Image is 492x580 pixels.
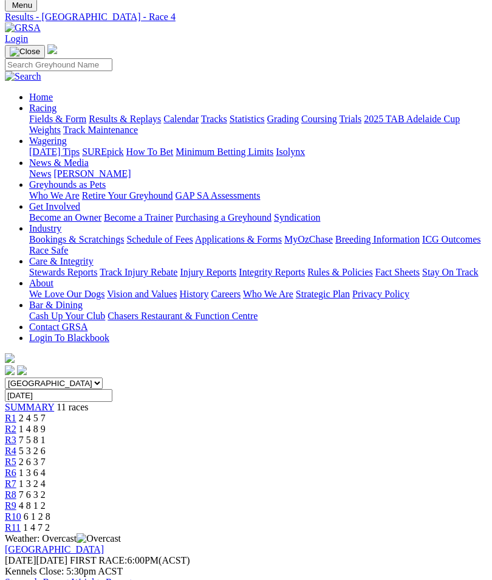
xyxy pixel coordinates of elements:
[5,71,41,82] img: Search
[29,289,104,299] a: We Love Our Dogs
[77,533,121,544] img: Overcast
[29,179,106,190] a: Greyhounds as Pets
[29,212,487,223] div: Get Involved
[5,402,54,412] a: SUMMARY
[29,311,105,321] a: Cash Up Your Club
[5,533,121,544] span: Weather: Overcast
[29,223,61,233] a: Industry
[5,413,16,423] span: R1
[19,424,46,434] span: 1 4 8 9
[5,424,16,434] span: R2
[29,278,53,288] a: About
[211,289,241,299] a: Careers
[5,489,16,500] span: R8
[5,353,15,363] img: logo-grsa-white.png
[29,190,80,201] a: Who We Are
[29,114,487,136] div: Racing
[29,168,487,179] div: News & Media
[230,114,265,124] a: Statistics
[180,267,236,277] a: Injury Reports
[5,555,36,565] span: [DATE]
[19,489,46,500] span: 7 6 3 2
[29,136,67,146] a: Wagering
[5,468,16,478] a: R6
[29,267,487,278] div: Care & Integrity
[5,435,16,445] a: R3
[243,289,293,299] a: Who We Are
[274,212,320,223] a: Syndication
[63,125,138,135] a: Track Maintenance
[70,555,127,565] span: FIRST RACE:
[5,33,28,44] a: Login
[352,289,409,299] a: Privacy Policy
[5,500,16,511] span: R9
[5,365,15,375] img: facebook.svg
[176,212,272,223] a: Purchasing a Greyhound
[100,267,177,277] a: Track Injury Rebate
[276,147,305,157] a: Isolynx
[422,234,480,244] a: ICG Outcomes
[339,114,361,124] a: Trials
[163,114,199,124] a: Calendar
[29,300,83,310] a: Bar & Dining
[5,555,67,565] span: [DATE]
[89,114,161,124] a: Results & Replays
[29,147,80,157] a: [DATE] Tips
[239,267,305,277] a: Integrity Reports
[108,311,258,321] a: Chasers Restaurant & Function Centre
[19,478,46,489] span: 1 3 2 4
[296,289,350,299] a: Strategic Plan
[19,468,46,478] span: 1 3 6 4
[19,435,46,445] span: 7 5 8 1
[364,114,460,124] a: 2025 TAB Adelaide Cup
[5,511,21,522] a: R10
[5,12,487,22] a: Results - [GEOGRAPHIC_DATA] - Race 4
[29,201,80,212] a: Get Involved
[422,267,478,277] a: Stay On Track
[176,147,273,157] a: Minimum Betting Limits
[5,566,487,577] div: Kennels Close: 5:30pm ACST
[5,457,16,467] span: R5
[335,234,420,244] a: Breeding Information
[19,446,46,456] span: 5 3 2 6
[24,511,50,522] span: 6 1 2 8
[29,333,109,343] a: Login To Blackbook
[12,1,32,10] span: Menu
[179,289,208,299] a: History
[5,446,16,456] a: R4
[301,114,337,124] a: Coursing
[107,289,177,299] a: Vision and Values
[29,125,61,135] a: Weights
[126,147,174,157] a: How To Bet
[5,544,104,554] a: [GEOGRAPHIC_DATA]
[29,234,124,244] a: Bookings & Scratchings
[284,234,333,244] a: MyOzChase
[126,234,193,244] a: Schedule of Fees
[29,103,56,113] a: Racing
[29,190,487,201] div: Greyhounds as Pets
[375,267,420,277] a: Fact Sheets
[5,522,21,533] a: R11
[29,157,89,168] a: News & Media
[29,234,487,256] div: Industry
[47,44,57,54] img: logo-grsa-white.png
[19,500,46,511] span: 4 8 1 2
[29,256,94,266] a: Care & Integrity
[307,267,373,277] a: Rules & Policies
[29,92,53,102] a: Home
[5,45,45,58] button: Toggle navigation
[82,190,173,201] a: Retire Your Greyhound
[104,212,173,223] a: Become a Trainer
[29,289,487,300] div: About
[195,234,282,244] a: Applications & Forms
[29,147,487,157] div: Wagering
[5,22,41,33] img: GRSA
[5,478,16,489] a: R7
[56,402,88,412] span: 11 races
